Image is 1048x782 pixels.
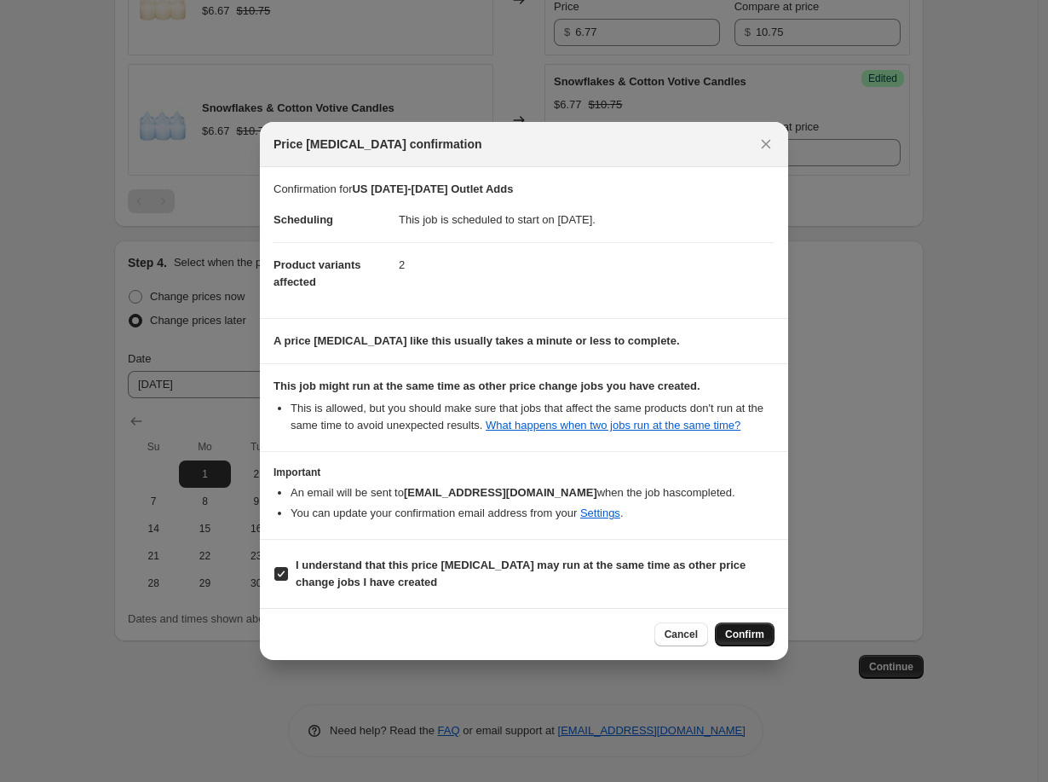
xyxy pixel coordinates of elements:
[665,628,698,641] span: Cancel
[754,132,778,156] button: Close
[291,505,774,522] li: You can update your confirmation email address from your .
[715,623,774,646] button: Confirm
[291,484,774,501] li: An email will be sent to when the job has completed .
[399,242,774,287] dd: 2
[274,258,361,288] span: Product variants affected
[399,198,774,242] dd: This job is scheduled to start on [DATE].
[296,559,746,588] b: I understand that this price [MEDICAL_DATA] may run at the same time as other price change jobs I...
[291,400,774,434] li: This is allowed, but you should make sure that jobs that affect the same products don ' t run at ...
[654,623,708,646] button: Cancel
[352,182,513,195] b: US [DATE]-[DATE] Outlet Adds
[274,466,774,479] h3: Important
[274,379,700,392] b: This job might run at the same time as other price change jobs you have created.
[404,486,597,499] b: [EMAIL_ADDRESS][DOMAIN_NAME]
[486,419,740,432] a: What happens when two jobs run at the same time?
[274,334,680,347] b: A price [MEDICAL_DATA] like this usually takes a minute or less to complete.
[725,628,764,641] span: Confirm
[274,181,774,198] p: Confirmation for
[274,136,482,153] span: Price [MEDICAL_DATA] confirmation
[580,507,620,519] a: Settings
[274,213,333,226] span: Scheduling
